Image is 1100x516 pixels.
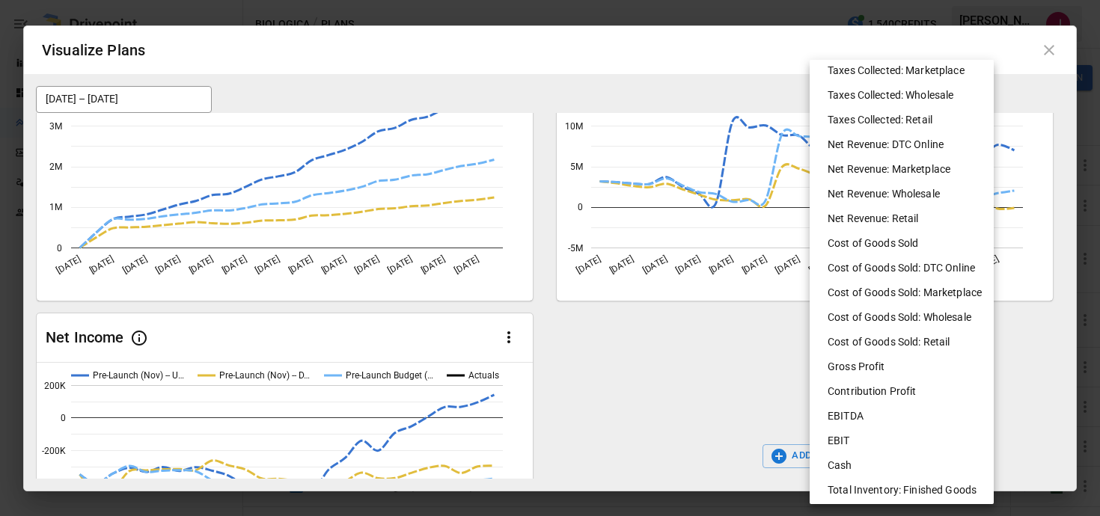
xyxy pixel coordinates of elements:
[816,58,1000,83] li: Taxes Collected: Marketplace
[816,206,1000,231] li: Net Revenue: Retail
[816,132,1000,157] li: Net Revenue: DTC Online
[816,182,1000,206] li: Net Revenue: Wholesale
[816,429,1000,453] li: EBIT
[816,354,1000,379] li: Gross Profit
[816,404,1000,429] li: EBITDA
[816,256,1000,280] li: Cost of Goods Sold: DTC Online
[816,453,1000,478] li: Cash
[816,157,1000,182] li: Net Revenue: Marketplace
[816,83,1000,108] li: Taxes Collected: Wholesale
[816,231,1000,256] li: Cost of Goods Sold
[816,305,1000,330] li: Cost of Goods Sold: Wholesale
[816,379,1000,404] li: Contribution Profit
[816,330,1000,354] li: Cost of Goods Sold: Retail
[816,280,1000,305] li: Cost of Goods Sold: Marketplace
[816,108,1000,132] li: Taxes Collected: Retail
[816,478,1000,503] li: Total Inventory: Finished Goods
